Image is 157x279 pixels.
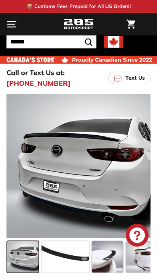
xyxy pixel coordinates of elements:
img: Logo_285_Motorsport_areodynamics_components [63,18,94,31]
input: Search [6,35,96,48]
p: 📦 Customs Fees Prepaid for All US Orders! [27,3,131,10]
a: [PHONE_NUMBER] [6,78,70,88]
inbox-online-store-chat: Shopify online store chat [123,224,151,249]
a: Text Us [108,72,151,84]
p: Call or Text Us at: [6,67,65,78]
p: Text Us [125,74,145,82]
a: Cart [123,13,139,35]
